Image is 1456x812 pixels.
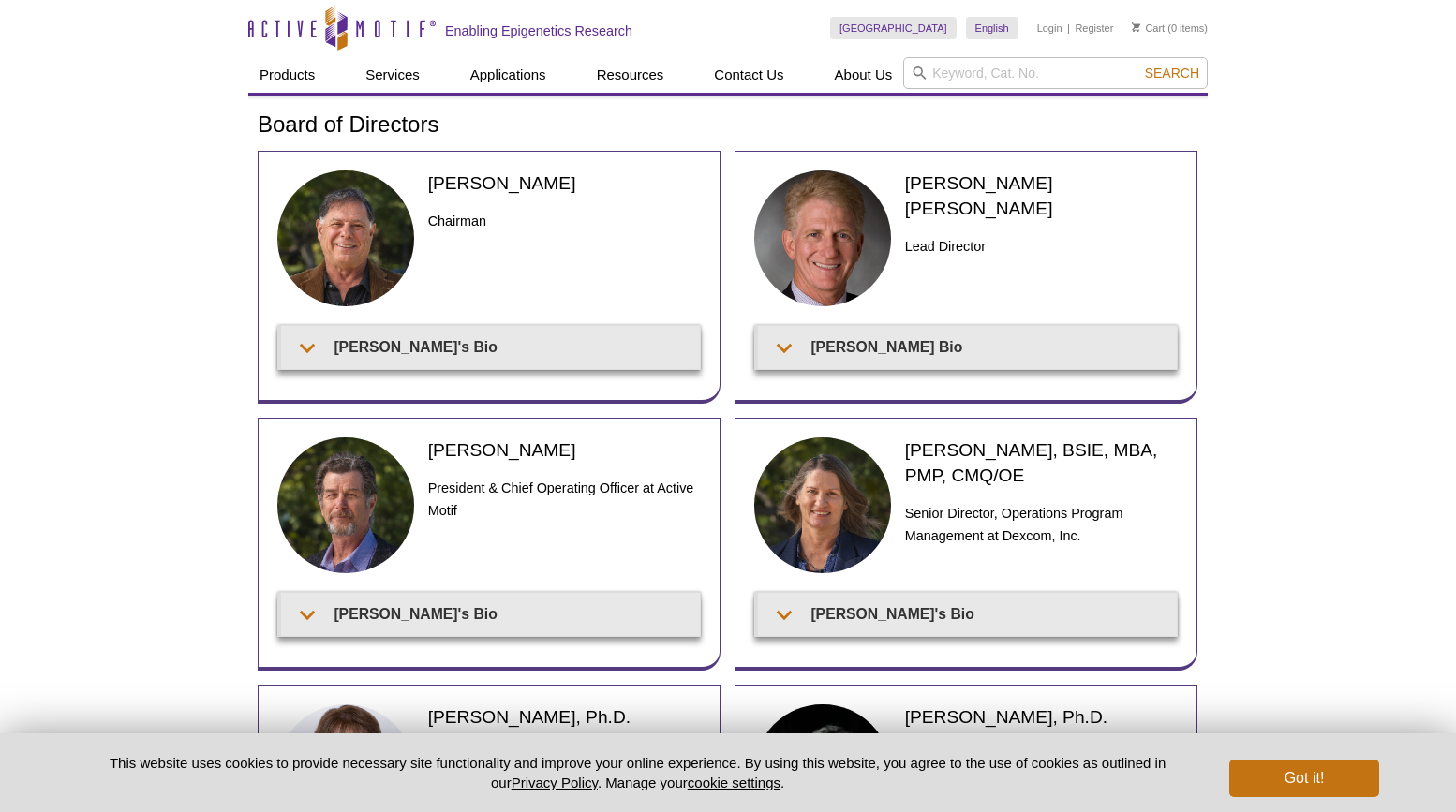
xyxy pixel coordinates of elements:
[281,326,700,368] summary: [PERSON_NAME]'s Bio
[758,326,1177,368] summary: [PERSON_NAME] Bio
[903,57,1208,89] input: Keyword, Cat. No.
[258,112,1198,140] h1: Board of Directors
[1132,17,1208,39] li: (0 items)
[277,437,414,574] img: Ted DeFrank headshot
[905,704,1178,730] h2: [PERSON_NAME], Ph.D.
[428,437,701,463] h2: [PERSON_NAME]
[428,704,701,730] h2: [PERSON_NAME], Ph.D.
[445,22,632,39] h2: Enabling Epigenetics Research
[1139,65,1205,81] button: Search
[905,235,1178,258] h3: Lead Director
[428,477,701,522] h3: President & Chief Operating Officer at Active Motif
[905,437,1178,488] h2: [PERSON_NAME], BSIE, MBA, PMP, CMQ/OE
[754,170,891,307] img: Wainwright headshot
[758,593,1177,635] summary: [PERSON_NAME]'s Bio
[754,437,891,574] img: Tammy Brach headshot
[1132,22,1140,32] img: Your Cart
[512,775,598,790] a: Privacy Policy
[277,170,414,307] img: Joe headshot
[688,775,780,790] button: cookie settings
[966,17,1018,39] a: English
[428,170,701,196] h2: [PERSON_NAME]
[77,753,1198,792] p: This website uses cookies to provide necessary site functionality and improve your online experie...
[905,502,1178,547] h3: Senior Director, Operations Program Management at Dexcom, Inc.
[1037,22,1062,35] a: Login
[1067,17,1070,39] li: |
[1075,22,1113,35] a: Register
[459,57,557,93] a: Applications
[248,57,326,93] a: Products
[703,57,795,93] a: Contact Us
[1132,22,1165,35] a: Cart
[281,593,700,635] summary: [PERSON_NAME]'s Bio
[1145,66,1199,81] span: Search
[830,17,957,39] a: [GEOGRAPHIC_DATA]
[905,170,1178,221] h2: [PERSON_NAME] [PERSON_NAME]
[428,210,701,232] h3: Chairman
[354,57,431,93] a: Services
[1229,760,1379,797] button: Got it!
[586,57,676,93] a: Resources
[824,57,904,93] a: About Us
